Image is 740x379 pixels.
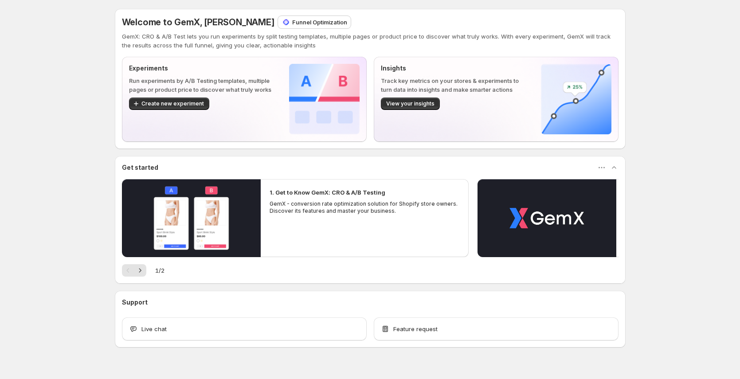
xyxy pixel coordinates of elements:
[122,17,274,27] span: Welcome to GemX, [PERSON_NAME]
[478,179,616,257] button: Play video
[270,200,460,215] p: GemX - conversion rate optimization solution for Shopify store owners. Discover its features and ...
[282,18,290,27] img: Funnel Optimization
[381,64,527,73] p: Insights
[141,324,167,333] span: Live chat
[289,64,360,134] img: Experiments
[386,100,435,107] span: View your insights
[129,64,275,73] p: Experiments
[122,163,158,172] h3: Get started
[122,179,261,257] button: Play video
[381,98,440,110] button: View your insights
[270,188,385,197] h2: 1. Get to Know GemX: CRO & A/B Testing
[381,76,527,94] p: Track key metrics on your stores & experiments to turn data into insights and make smarter actions
[292,18,347,27] p: Funnel Optimization
[134,264,146,277] button: Next
[129,98,209,110] button: Create new experiment
[122,32,619,50] p: GemX: CRO & A/B Test lets you run experiments by split testing templates, multiple pages or produ...
[541,64,611,134] img: Insights
[393,324,438,333] span: Feature request
[141,100,204,107] span: Create new experiment
[129,76,275,94] p: Run experiments by A/B Testing templates, multiple pages or product price to discover what truly ...
[155,266,164,275] span: 1 / 2
[122,264,146,277] nav: Pagination
[122,298,148,307] h3: Support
